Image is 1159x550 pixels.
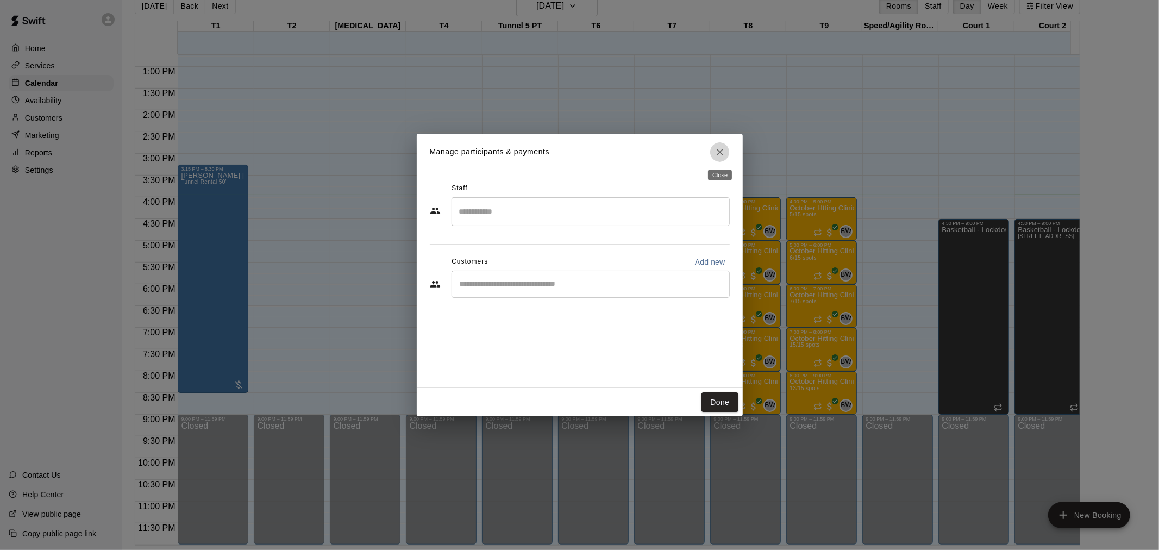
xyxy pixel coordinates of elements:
[452,197,730,226] div: Search staff
[695,257,725,267] p: Add new
[452,253,488,271] span: Customers
[701,392,738,412] button: Done
[430,205,441,216] svg: Staff
[430,146,550,158] p: Manage participants & payments
[430,279,441,290] svg: Customers
[452,180,467,197] span: Staff
[691,253,730,271] button: Add new
[710,142,730,162] button: Close
[452,271,730,298] div: Start typing to search customers...
[708,170,732,180] div: Close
